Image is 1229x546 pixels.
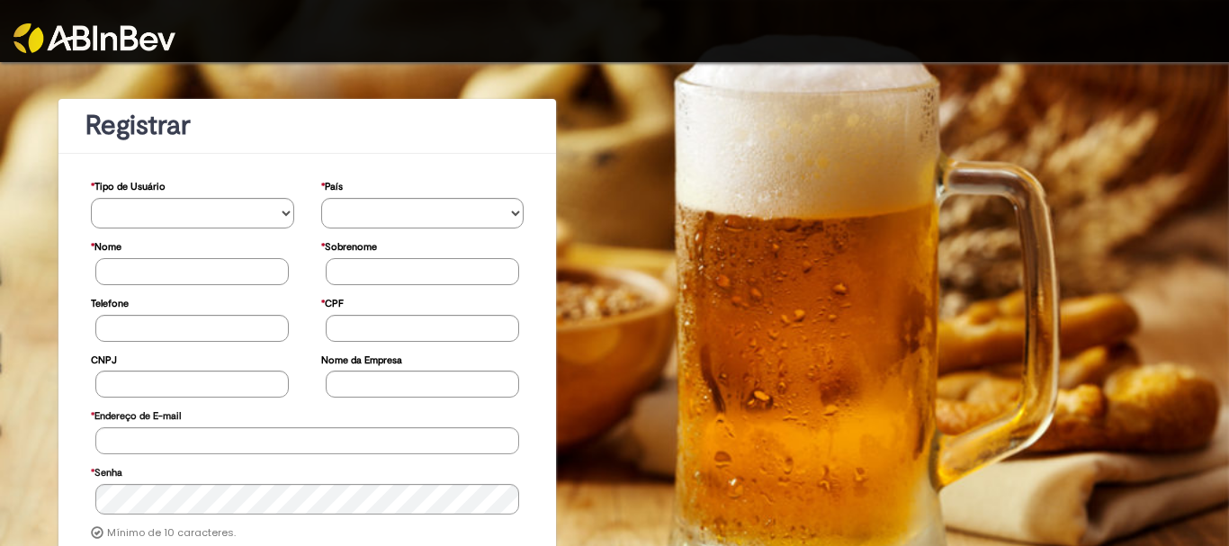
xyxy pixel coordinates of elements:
[91,172,166,198] label: Tipo de Usuário
[321,345,402,371] label: Nome da Empresa
[91,345,117,371] label: CNPJ
[321,232,377,258] label: Sobrenome
[321,289,344,315] label: CPF
[91,458,122,484] label: Senha
[91,232,121,258] label: Nome
[107,526,236,541] label: Mínimo de 10 caracteres.
[91,289,129,315] label: Telefone
[85,111,529,140] h1: Registrar
[91,401,181,427] label: Endereço de E-mail
[321,172,343,198] label: País
[13,23,175,53] img: ABInbev-white.png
